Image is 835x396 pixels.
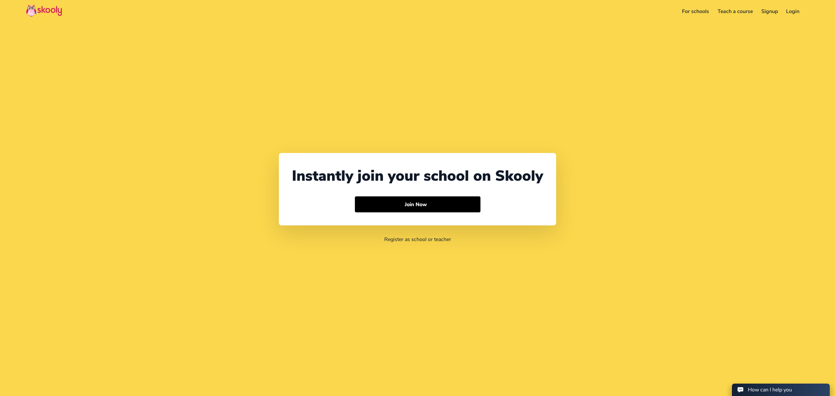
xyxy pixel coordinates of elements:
a: For schools [678,6,714,17]
a: Register as school or teacher [384,236,451,243]
div: Instantly join your school on Skooly [292,166,543,186]
button: Join Now [355,196,480,213]
a: Teach a course [713,6,757,17]
img: Skooly [26,4,62,17]
a: Signup [757,6,782,17]
a: Login [782,6,804,17]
